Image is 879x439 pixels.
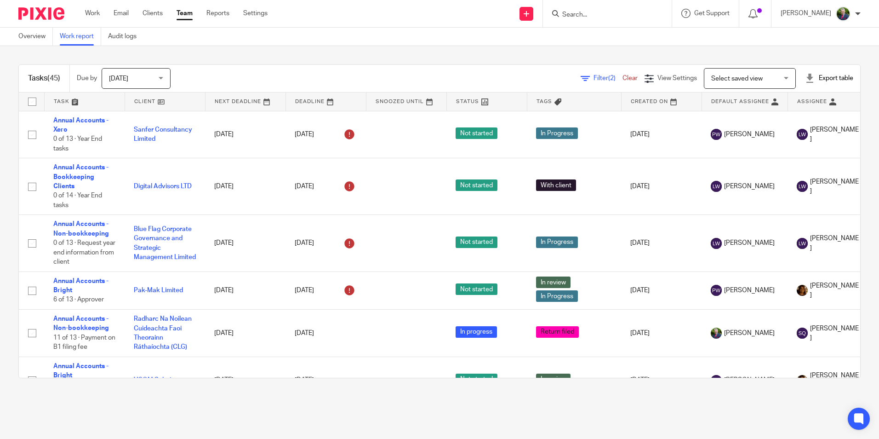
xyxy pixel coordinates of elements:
[836,6,850,21] img: download.png
[621,111,702,158] td: [DATE]
[810,281,859,300] span: [PERSON_NAME]
[295,179,357,194] div: [DATE]
[47,75,60,82] span: (45)
[711,75,763,82] span: Select saved view
[295,375,357,385] div: [DATE]
[810,177,859,196] span: [PERSON_NAME]
[295,236,357,251] div: [DATE]
[295,127,357,142] div: [DATE]
[456,326,497,338] span: In progress
[797,285,808,296] img: Arvinder.jpeg
[143,9,163,18] a: Clients
[711,129,722,140] img: svg%3E
[295,283,357,298] div: [DATE]
[53,117,108,133] a: Annual Accounts - Xero
[28,74,60,83] h1: Tasks
[621,271,702,309] td: [DATE]
[243,9,268,18] a: Settings
[177,9,193,18] a: Team
[724,329,775,338] span: [PERSON_NAME]
[456,283,497,295] span: Not started
[711,328,722,339] img: download.png
[781,9,831,18] p: [PERSON_NAME]
[53,335,115,351] span: 11 of 13 · Payment on B1 filing fee
[536,127,578,139] span: In Progress
[18,28,53,46] a: Overview
[536,290,578,302] span: In Progress
[134,377,182,383] a: VCOM Solutions
[711,238,722,249] img: svg%3E
[621,215,702,271] td: [DATE]
[536,374,571,385] span: In review
[536,179,576,191] span: With client
[134,183,192,190] a: Digital Advisors LTD
[77,74,97,83] p: Due by
[53,240,115,265] span: 0 of 13 · Request year end information from client
[537,99,552,104] span: Tags
[621,357,702,404] td: [DATE]
[594,75,622,81] span: Filter
[724,238,775,248] span: [PERSON_NAME]
[53,316,109,331] a: Annual Accounts - Non-bookkeeping
[53,278,108,294] a: Annual Accounts - Bright
[561,11,644,19] input: Search
[536,326,579,338] span: Return filed
[711,181,722,192] img: svg%3E
[797,375,808,386] img: Arvinder.jpeg
[53,221,109,237] a: Annual Accounts - Non-bookkeeping
[108,28,143,46] a: Audit logs
[797,238,808,249] img: svg%3E
[456,127,497,139] span: Not started
[205,271,285,309] td: [DATE]
[206,9,229,18] a: Reports
[797,181,808,192] img: svg%3E
[810,324,859,343] span: [PERSON_NAME]
[53,164,108,190] a: Annual Accounts - Bookkeeping Clients
[134,127,192,142] a: Sanfer Consultancy Limited
[109,75,128,82] span: [DATE]
[134,226,196,260] a: Blue Flag Corporate Governance and Strategic Management Limited
[724,375,775,385] span: [PERSON_NAME]
[18,7,64,20] img: Pixie
[60,28,101,46] a: Work report
[295,329,357,338] div: [DATE]
[621,158,702,215] td: [DATE]
[205,111,285,158] td: [DATE]
[134,287,183,294] a: Pak-Mak Limited
[622,75,638,81] a: Clear
[711,285,722,296] img: svg%3E
[724,182,775,191] span: [PERSON_NAME]
[536,277,571,288] span: In review
[805,74,853,83] div: Export table
[657,75,697,81] span: View Settings
[711,375,722,386] img: svg%3E
[205,215,285,271] td: [DATE]
[536,237,578,248] span: In Progress
[53,136,102,152] span: 0 of 13 · Year End tasks
[53,363,108,379] a: Annual Accounts - Bright
[810,234,859,253] span: [PERSON_NAME]
[456,374,497,385] span: Not started
[114,9,129,18] a: Email
[53,297,104,303] span: 6 of 13 · Approver
[797,328,808,339] img: svg%3E
[724,130,775,139] span: [PERSON_NAME]
[724,286,775,295] span: [PERSON_NAME]
[621,309,702,357] td: [DATE]
[205,158,285,215] td: [DATE]
[694,10,730,17] span: Get Support
[205,357,285,404] td: [DATE]
[205,309,285,357] td: [DATE]
[134,316,192,350] a: Radharc Na Noilean Cuideachta Faoi Theorainn Ráthaíochta (CLG)
[456,179,497,191] span: Not started
[456,237,497,248] span: Not started
[53,192,102,208] span: 0 of 14 · Year End tasks
[797,129,808,140] img: svg%3E
[810,125,859,144] span: [PERSON_NAME]
[85,9,100,18] a: Work
[608,75,616,81] span: (2)
[810,371,859,390] span: [PERSON_NAME]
